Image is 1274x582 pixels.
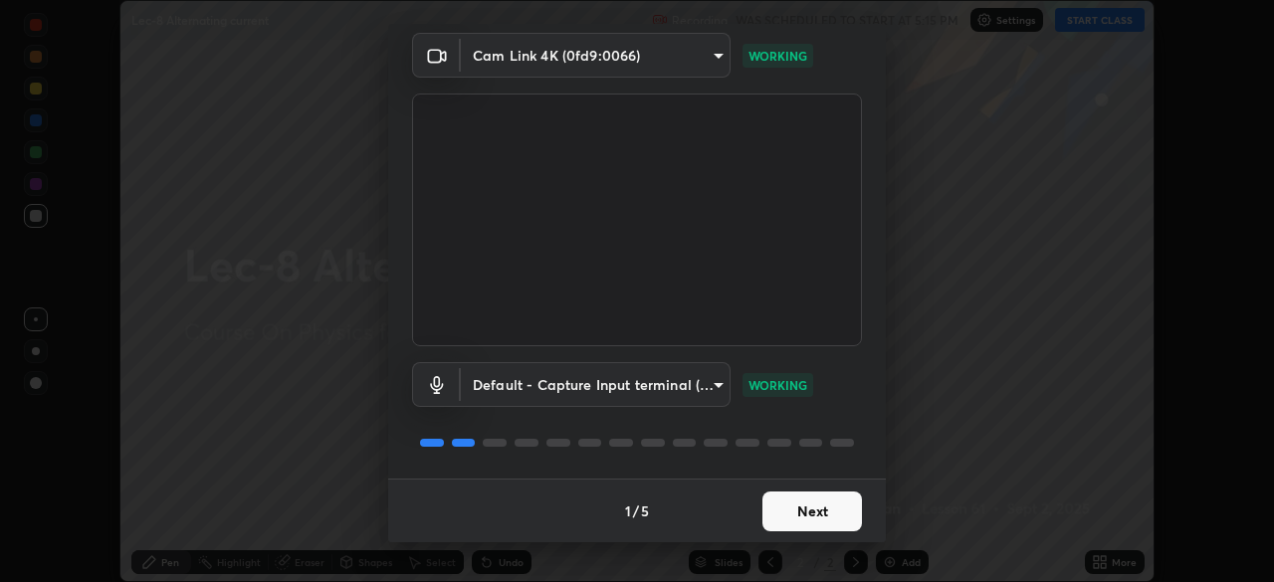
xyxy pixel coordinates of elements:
div: Cam Link 4K (0fd9:0066) [461,33,731,78]
p: WORKING [748,376,807,394]
h4: 1 [625,500,631,521]
div: Cam Link 4K (0fd9:0066) [461,362,731,407]
button: Next [762,491,862,531]
p: WORKING [748,47,807,65]
h4: 5 [641,500,649,521]
h4: / [633,500,639,521]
